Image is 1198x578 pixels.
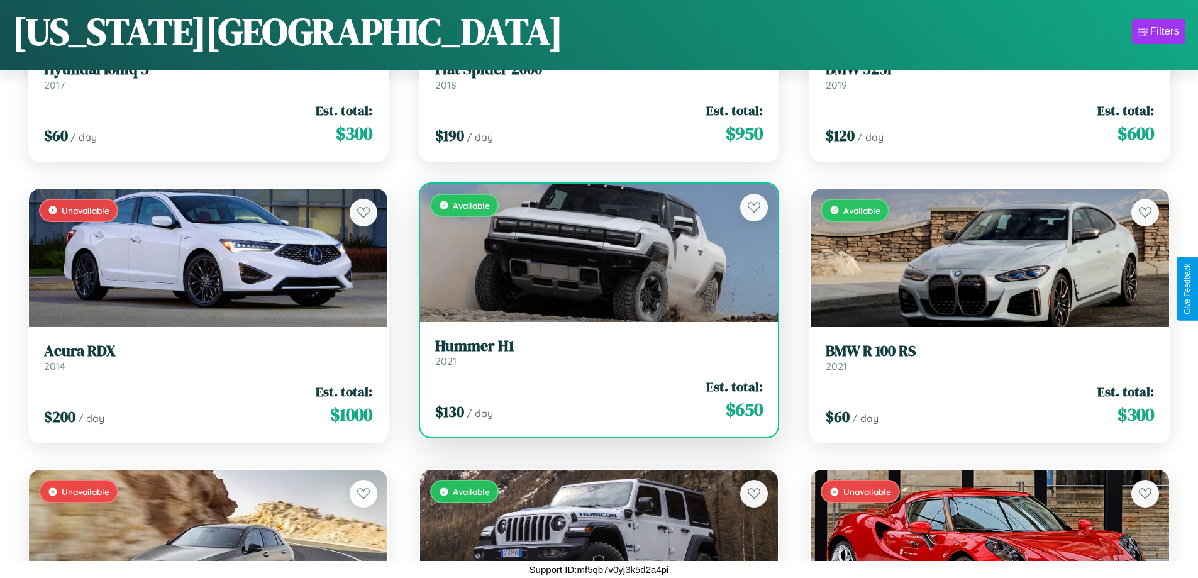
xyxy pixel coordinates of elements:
[44,360,65,372] span: 2014
[726,121,763,146] span: $ 950
[44,60,372,91] a: Hyundai Ioniq 52017
[1118,121,1154,146] span: $ 600
[336,121,372,146] span: $ 300
[726,397,763,422] span: $ 650
[1183,264,1192,314] div: Give Feedback
[435,60,763,79] h3: Fiat Spider 2000
[826,60,1154,91] a: BMW 325i2019
[13,6,563,57] h1: [US_STATE][GEOGRAPHIC_DATA]
[44,125,68,146] span: $ 60
[44,342,372,373] a: Acura RDX2014
[706,377,763,396] span: Est. total:
[826,79,847,91] span: 2019
[843,486,891,497] span: Unavailable
[70,131,97,143] span: / day
[316,382,372,401] span: Est. total:
[1150,25,1179,38] div: Filters
[826,342,1154,360] h3: BMW R 100 RS
[453,200,490,211] span: Available
[1132,19,1185,44] button: Filters
[467,131,493,143] span: / day
[62,486,109,497] span: Unavailable
[44,406,75,427] span: $ 200
[435,125,464,146] span: $ 190
[62,205,109,216] span: Unavailable
[44,79,65,91] span: 2017
[316,101,372,119] span: Est. total:
[467,407,493,420] span: / day
[706,101,763,119] span: Est. total:
[826,342,1154,373] a: BMW R 100 RS2021
[530,561,669,578] p: Support ID: mf5qb7v0yj3k5d2a4pi
[1097,101,1154,119] span: Est. total:
[330,402,372,427] span: $ 1000
[826,60,1154,79] h3: BMW 325i
[44,342,372,360] h3: Acura RDX
[826,125,855,146] span: $ 120
[435,337,763,355] h3: Hummer H1
[843,205,880,216] span: Available
[78,412,104,425] span: / day
[453,486,490,497] span: Available
[852,412,879,425] span: / day
[1097,382,1154,401] span: Est. total:
[826,360,847,372] span: 2021
[857,131,884,143] span: / day
[826,406,850,427] span: $ 60
[44,60,372,79] h3: Hyundai Ioniq 5
[435,337,763,368] a: Hummer H12021
[435,355,457,367] span: 2021
[435,79,457,91] span: 2018
[435,60,763,91] a: Fiat Spider 20002018
[1118,402,1154,427] span: $ 300
[435,401,464,422] span: $ 130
